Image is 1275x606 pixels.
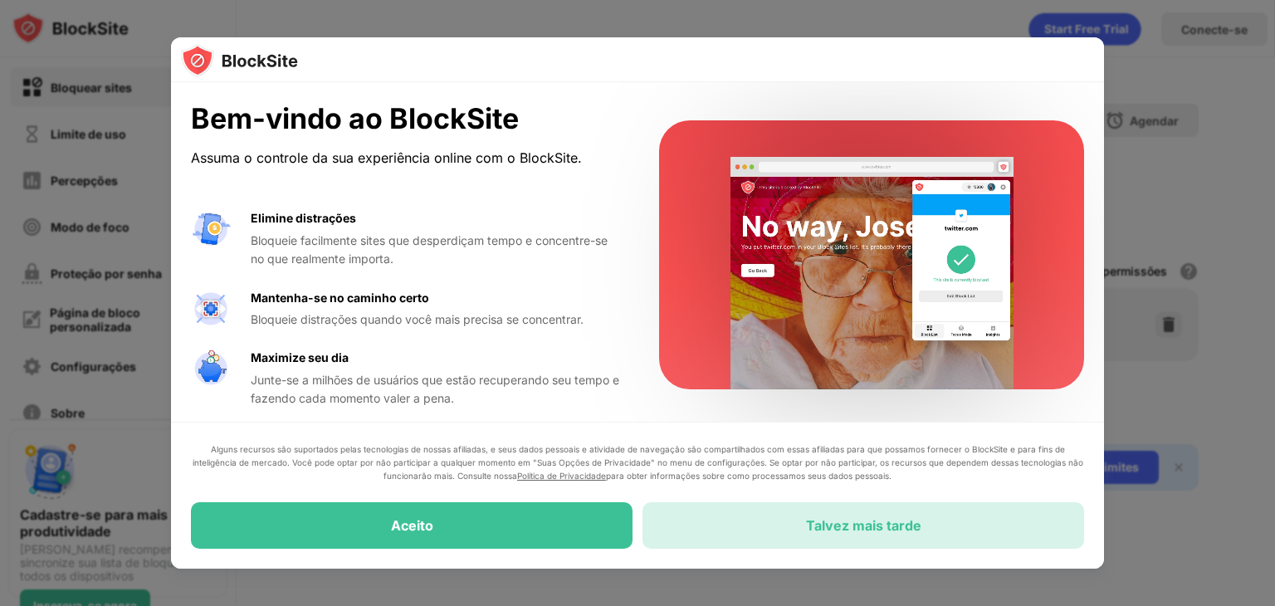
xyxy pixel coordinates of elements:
font: Maximize seu dia [251,350,349,364]
img: logo-blocksite.svg [181,44,298,77]
font: Junte-se a milhões de usuários que estão recuperando seu tempo e fazendo cada momento valer a pena. [251,373,619,405]
font: Elimine distrações [251,211,356,225]
font: Bem-vindo ao BlockSite [191,101,519,135]
img: value-avoid-distractions.svg [191,209,231,249]
font: Alguns recursos são suportados pelas tecnologias de nossas afiliadas, e seus dados pessoais e ati... [193,444,1083,481]
font: Talvez mais tarde [806,517,921,534]
img: value-focus.svg [191,289,231,329]
img: value-safe-time.svg [191,349,231,389]
font: Bloqueie distrações quando você mais precisa se concentrar. [251,312,584,326]
a: Política de Privacidade [517,471,606,481]
font: Aceito [391,517,433,534]
font: Bloqueie facilmente sites que desperdiçam tempo e concentre-se no que realmente importa. [251,233,608,266]
font: Assuma o controle da sua experiência online com o BlockSite. [191,149,582,166]
font: para obter informações sobre como processamos seus dados pessoais. [606,471,892,481]
font: Mantenha-se no caminho certo [251,291,429,305]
